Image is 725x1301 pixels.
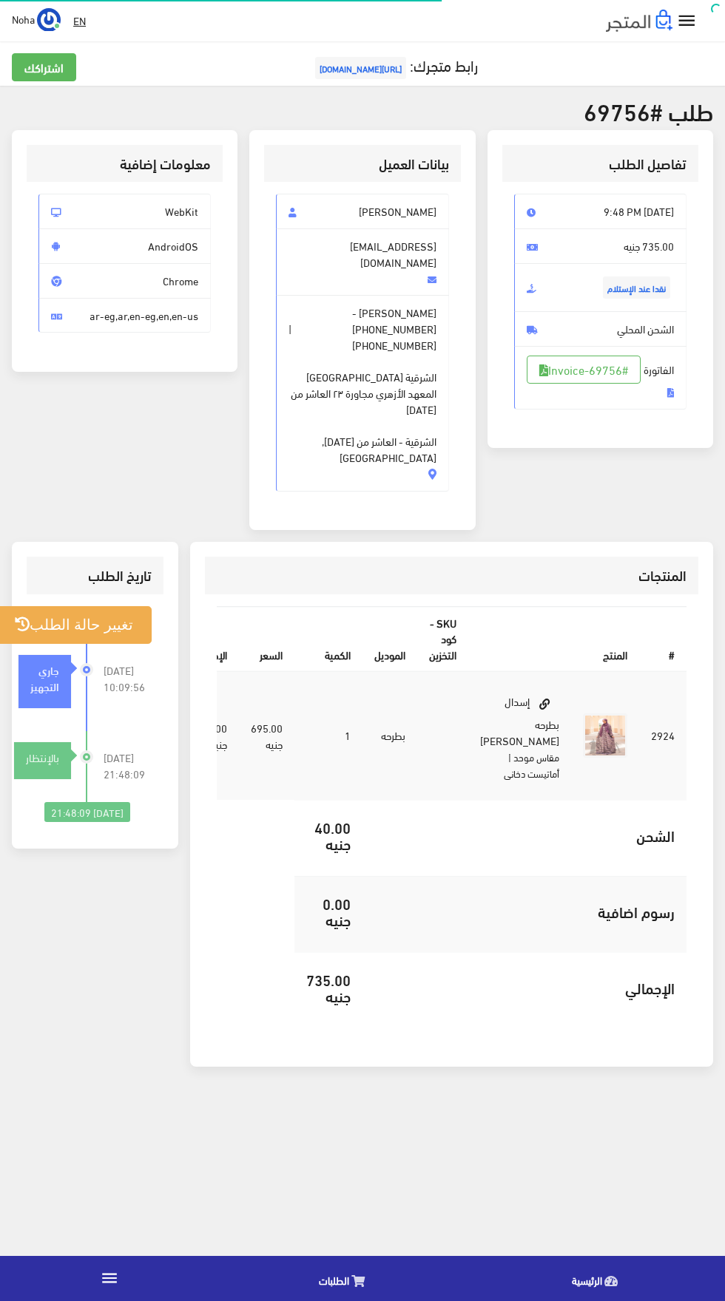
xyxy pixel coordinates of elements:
span: ar-eg,ar,en-eg,en,en-us [38,298,211,333]
a: اشتراكك [12,53,76,81]
th: الموديل [362,607,417,671]
span: [PHONE_NUMBER] [352,321,436,337]
td: 1 [294,671,362,800]
span: [PHONE_NUMBER] [352,337,436,353]
span: الرئيسية [572,1271,602,1289]
h5: رسوم اضافية [374,903,675,920]
h3: معلومات إضافية [38,157,211,171]
span: [PERSON_NAME] - | [276,295,448,491]
h2: طلب #69756 [12,98,713,123]
td: بطرحه [362,671,417,800]
span: WebKit [38,194,211,229]
a: الطلبات [219,1260,472,1297]
span: الطلبات [319,1271,349,1289]
i:  [676,10,698,32]
a: #Invoice-69756 [527,356,641,384]
span: Noha [12,10,35,28]
h3: المنتجات [217,568,687,582]
h3: تاريخ الطلب [38,568,152,582]
span: الفاتورة [514,346,687,410]
span: AndroidOS [38,228,211,264]
a: رابط متجرك:[URL][DOMAIN_NAME] [311,51,478,78]
h3: بيانات العميل [276,157,448,171]
div: بالإنتظار [14,750,71,766]
img: ... [37,8,61,32]
h5: 0.00 جنيه [306,895,351,928]
span: الشرقية [GEOGRAPHIC_DATA] المعهد الأزهري مجاورة ٢٣ العاشر من [DATE] الشرقية - العاشر من [DATE], [... [289,353,436,466]
h5: 735.00 جنيه [306,971,351,1004]
span: [DATE] 21:48:09 [104,750,152,782]
a: الرئيسية [472,1260,725,1297]
h5: الشحن [374,827,675,843]
th: المنتج [468,607,639,671]
td: 2924 [639,671,687,800]
span: [DATE] 10:09:56 [104,662,152,695]
th: SKU - كود التخزين [417,607,468,671]
small: مقاس موحد [513,748,559,766]
span: [DATE] 9:48 PM [514,194,687,229]
span: الشحن المحلي [514,311,687,347]
th: السعر [239,607,294,671]
u: EN [73,11,86,30]
a: EN [67,7,92,34]
th: الكمية [294,607,362,671]
h5: 40.00 جنيه [306,819,351,852]
a: ... Noha [12,7,61,31]
h5: اﻹجمالي [374,979,675,996]
h3: تفاصيل الطلب [514,157,687,171]
td: 695.00 جنيه [239,671,294,800]
span: Chrome [38,263,211,299]
span: [EMAIL_ADDRESS][DOMAIN_NAME] [276,228,448,296]
th: # [639,607,687,671]
span: نقدا عند الإستلام [603,276,670,299]
img: . [606,10,672,32]
small: | أماتيست دخانى [504,748,559,782]
span: [URL][DOMAIN_NAME] [315,57,406,79]
span: 735.00 جنيه [514,228,687,264]
span: [PERSON_NAME] [276,194,448,229]
td: إسدال بطرحه [PERSON_NAME] [468,671,571,800]
i:  [100,1268,119,1288]
div: [DATE] 21:48:09 [44,802,130,823]
strong: جاري التجهيز [30,662,59,694]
